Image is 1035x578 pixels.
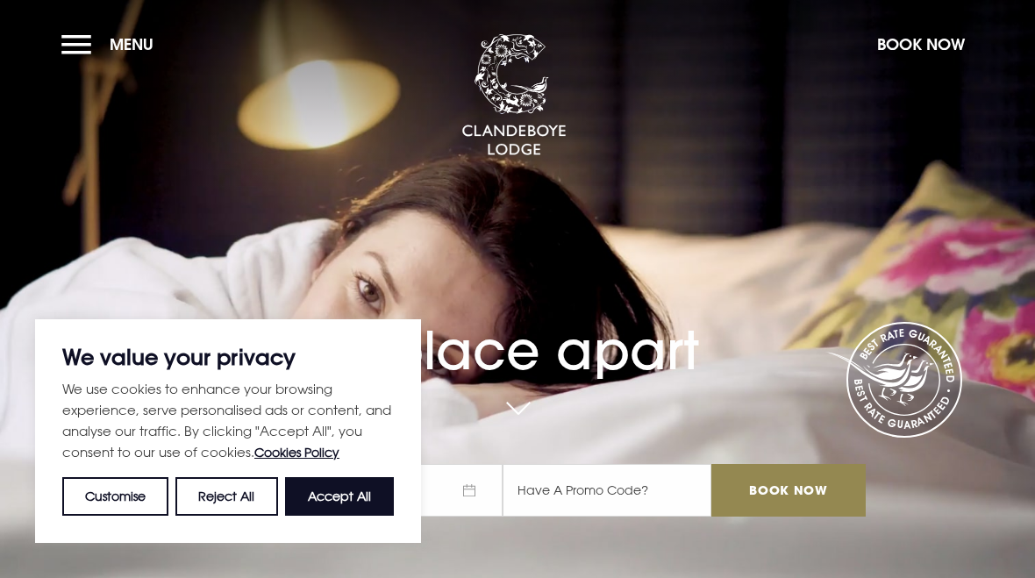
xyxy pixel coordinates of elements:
[254,445,339,460] a: Cookies Policy
[110,34,153,54] span: Menu
[461,34,567,157] img: Clandeboye Lodge
[62,378,394,463] p: We use cookies to enhance your browsing experience, serve personalised ads or content, and analys...
[62,346,394,367] p: We value your privacy
[711,464,866,517] input: Book Now
[503,464,711,517] input: Have A Promo Code?
[285,477,394,516] button: Accept All
[169,283,866,382] h1: A place apart
[175,477,277,516] button: Reject All
[35,319,421,543] div: We value your privacy
[868,25,974,63] button: Book Now
[62,477,168,516] button: Customise
[61,25,162,63] button: Menu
